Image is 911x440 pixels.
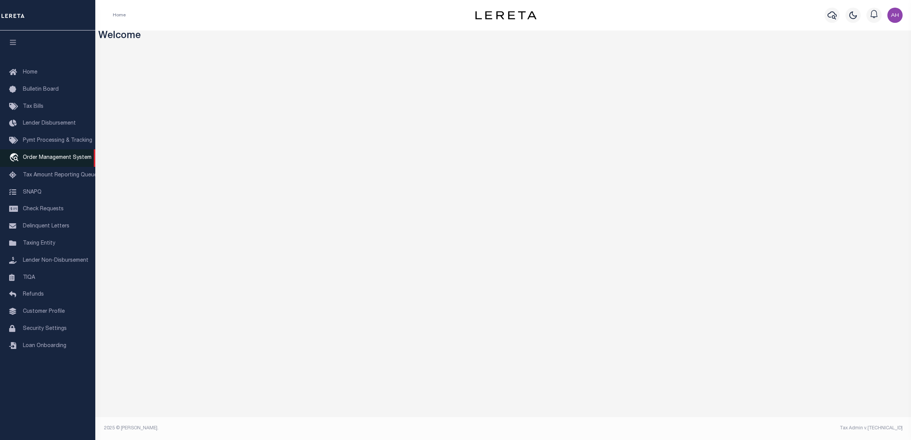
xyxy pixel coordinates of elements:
[23,309,65,314] span: Customer Profile
[23,173,97,178] span: Tax Amount Reporting Queue
[23,275,35,280] span: TIQA
[23,189,42,195] span: SNAPQ
[23,70,37,75] span: Home
[23,343,66,349] span: Loan Onboarding
[98,30,908,42] h3: Welcome
[23,326,67,331] span: Security Settings
[9,153,21,163] i: travel_explore
[23,292,44,297] span: Refunds
[98,425,504,432] div: 2025 © [PERSON_NAME].
[23,121,76,126] span: Lender Disbursement
[887,8,903,23] img: svg+xml;base64,PHN2ZyB4bWxucz0iaHR0cDovL3d3dy53My5vcmcvMjAwMC9zdmciIHBvaW50ZXItZXZlbnRzPSJub25lIi...
[475,11,536,19] img: logo-dark.svg
[509,425,903,432] div: Tax Admin v.[TECHNICAL_ID]
[23,138,92,143] span: Pymt Processing & Tracking
[23,241,55,246] span: Taxing Entity
[23,206,64,212] span: Check Requests
[23,224,69,229] span: Delinquent Letters
[23,104,43,109] span: Tax Bills
[23,258,88,263] span: Lender Non-Disbursement
[113,12,126,19] li: Home
[23,87,59,92] span: Bulletin Board
[23,155,91,160] span: Order Management System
